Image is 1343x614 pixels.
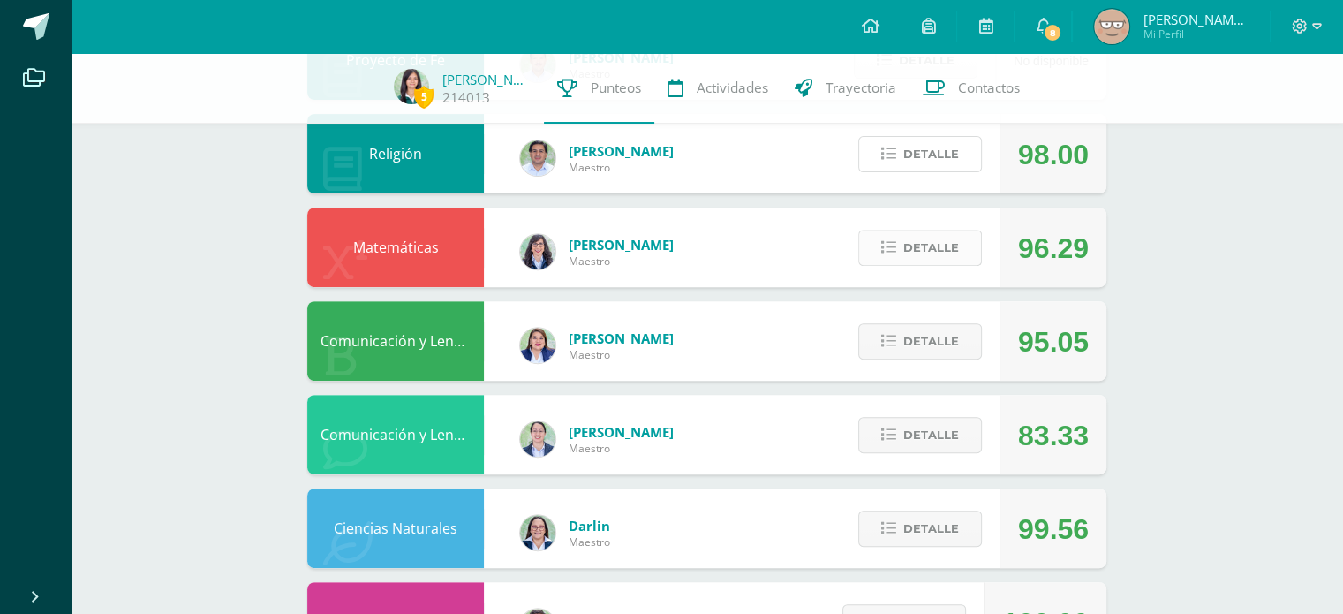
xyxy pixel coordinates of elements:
[414,86,434,108] span: 5
[442,88,490,107] a: 214013
[697,79,768,97] span: Actividades
[858,417,982,453] button: Detalle
[569,142,674,160] span: [PERSON_NAME]
[1143,27,1249,42] span: Mi Perfil
[1018,489,1089,569] div: 99.56
[1143,11,1249,28] span: [PERSON_NAME] [PERSON_NAME]
[520,421,555,457] img: bdeda482c249daf2390eb3a441c038f2.png
[307,301,484,381] div: Comunicación y Lenguaje Idioma Español
[591,79,641,97] span: Punteos
[569,441,674,456] span: Maestro
[307,208,484,287] div: Matemáticas
[903,325,959,358] span: Detalle
[442,71,531,88] a: [PERSON_NAME]
[520,515,555,550] img: 571966f00f586896050bf2f129d9ef0a.png
[654,53,781,124] a: Actividades
[826,79,896,97] span: Trayectoria
[520,140,555,176] img: f767cae2d037801592f2ba1a5db71a2a.png
[1018,396,1089,475] div: 83.33
[858,323,982,360] button: Detalle
[520,328,555,363] img: 97caf0f34450839a27c93473503a1ec1.png
[1094,9,1129,44] img: e3abb1ebbe6d3481a363f12c8e97d852.png
[909,53,1033,124] a: Contactos
[1018,208,1089,288] div: 96.29
[569,517,610,534] span: Darlin
[307,114,484,193] div: Religión
[307,489,484,568] div: Ciencias Naturales
[858,511,982,547] button: Detalle
[903,419,959,451] span: Detalle
[569,236,674,254] span: [PERSON_NAME]
[958,79,1020,97] span: Contactos
[544,53,654,124] a: Punteos
[903,231,959,264] span: Detalle
[569,534,610,550] span: Maestro
[858,230,982,266] button: Detalle
[569,254,674,269] span: Maestro
[1043,23,1062,42] span: 8
[1018,302,1089,382] div: 95.05
[569,347,674,362] span: Maestro
[1018,115,1089,194] div: 98.00
[394,69,429,104] img: 4c024f6bf71d5773428a8da74324d68e.png
[569,160,674,175] span: Maestro
[569,423,674,441] span: [PERSON_NAME]
[307,395,484,474] div: Comunicación y Lenguaje Inglés
[858,136,982,172] button: Detalle
[569,330,674,347] span: [PERSON_NAME]
[781,53,909,124] a: Trayectoria
[520,234,555,269] img: 01c6c64f30021d4204c203f22eb207bb.png
[903,512,959,545] span: Detalle
[903,138,959,171] span: Detalle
